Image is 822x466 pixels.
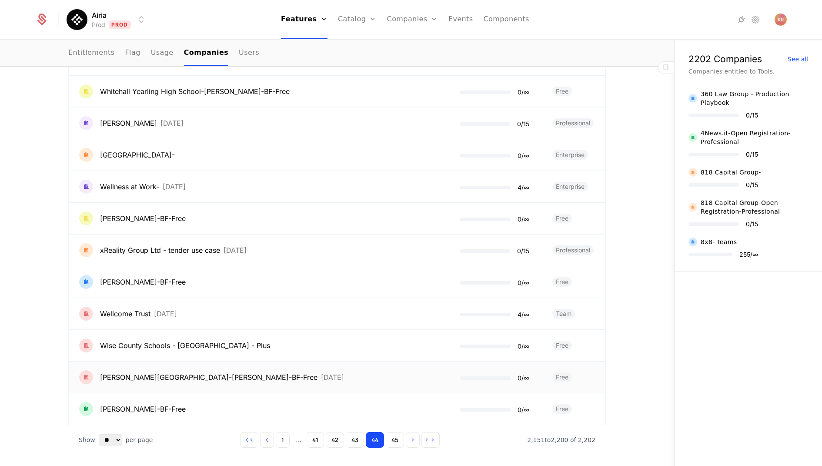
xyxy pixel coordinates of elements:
[79,116,93,130] img: William DeWeese
[366,432,384,448] button: Go to page 44
[552,404,572,414] span: Free
[68,40,259,66] ul: Choose Sub Page
[99,434,122,446] select: Select page size
[518,312,529,318] div: 4 / ∞
[68,425,606,455] div: Table pagination
[746,182,758,188] div: 0 / 15
[291,433,305,447] span: ...
[688,168,697,177] img: 818 Capital Group-
[240,432,440,448] div: Page navigation
[100,118,157,128] div: [PERSON_NAME]
[79,243,93,257] img: xReality Group Ltd - tender use case
[527,436,578,443] span: 2,151 to 2,200 of
[688,238,697,246] img: 8x8- Teams
[775,13,787,26] img: Katrina Reddy
[750,14,761,25] a: Settings
[239,40,259,66] a: Users
[517,248,529,254] div: 0 / 15
[109,20,131,29] span: Prod
[276,432,290,448] button: Go to page 1
[701,90,808,107] div: 360 Law Group - Production Playbook
[260,432,274,448] button: Go to previous page
[552,150,588,160] span: Enterprise
[100,372,317,382] div: [PERSON_NAME][GEOGRAPHIC_DATA]-[PERSON_NAME]-BF-Free
[552,118,594,128] span: Professional
[79,339,93,352] img: Wise County Schools - BrainFreeze - Plus
[163,183,186,190] div: [DATE]
[100,213,186,224] div: [PERSON_NAME]-BF-Free
[154,310,177,317] div: [DATE]
[518,184,529,191] div: 4 / ∞
[100,150,175,160] div: [GEOGRAPHIC_DATA]-
[552,87,572,96] span: Free
[518,89,529,95] div: 0 / ∞
[92,20,105,29] div: Prod
[518,407,529,413] div: 0 / ∞
[701,168,761,177] div: 818 Capital Group-
[126,436,153,444] span: per page
[746,151,758,158] div: 0 / 15
[746,112,758,118] div: 0 / 15
[517,121,529,127] div: 0 / 15
[79,436,95,444] span: Show
[79,370,93,384] img: Woodard Junior High School-Ronald Johnson-BF-Free
[552,245,594,255] span: Professional
[79,402,93,416] img: Yaneli Ortiz-BF-Free
[79,148,93,162] img: Westridge School-
[79,84,93,98] img: Whitehall Yearling High School-Lisa Jones-BF-Free
[326,432,344,448] button: Go to page 42
[421,432,440,448] button: Go to last page
[100,404,186,414] div: [PERSON_NAME]-BF-Free
[321,374,344,381] div: [DATE]
[552,341,572,350] span: Free
[100,340,270,351] div: Wise County Schools - [GEOGRAPHIC_DATA] - Plus
[100,181,159,192] div: Wellness at Work-
[67,9,87,30] img: Airia
[184,40,229,66] a: Companies
[79,211,93,225] img: Wendy Britt-BF-Free
[160,120,184,127] div: [DATE]
[518,375,529,381] div: 0 / ∞
[688,54,762,64] div: 2202 Companies
[688,94,697,103] img: 360 Law Group - Production Playbook
[79,180,93,194] img: Wellness at Work-
[92,10,107,20] span: Airia
[100,277,186,287] div: [PERSON_NAME]-BF-Free
[518,280,529,286] div: 0 / ∞
[518,343,529,349] div: 0 / ∞
[68,40,606,66] nav: Main
[527,436,595,443] span: 2,202
[739,251,758,258] div: 255 / ∞
[701,198,808,216] div: 818 Capital Group-Open Registration-Professional
[701,238,737,246] div: 8x8- Teams
[518,153,529,159] div: 0 / ∞
[224,247,247,254] div: [DATE]
[69,10,147,29] button: Select environment
[79,275,93,289] img: yvette fanning-BF-Free
[100,86,290,97] div: Whitehall Yearling High School-[PERSON_NAME]-BF-Free
[386,432,404,448] button: Go to page 45
[68,40,115,66] a: Entitlements
[552,277,572,287] span: Free
[307,432,324,448] button: Go to page 41
[552,309,575,318] span: Team
[125,40,140,66] a: Flag
[688,67,808,76] div: Companies entitled to Tools.
[552,182,588,191] span: Enterprise
[701,129,808,146] div: 4News.it-Open Registration-Professional
[518,216,529,222] div: 0 / ∞
[736,14,747,25] a: Integrations
[406,432,420,448] button: Go to next page
[688,203,697,211] img: 818 Capital Group-Open Registration-Professional
[100,308,150,319] div: Wellcome Trust
[775,13,787,26] button: Open user button
[688,133,697,142] img: 4News.it-Open Registration-Professional
[240,432,258,448] button: Go to first page
[100,245,220,255] div: xReality Group Ltd - tender use case
[746,221,758,227] div: 0 / 15
[151,40,174,66] a: Usage
[788,56,808,62] div: See all
[79,307,93,321] img: Wellcome Trust
[552,214,572,223] span: Free
[552,372,572,382] span: Free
